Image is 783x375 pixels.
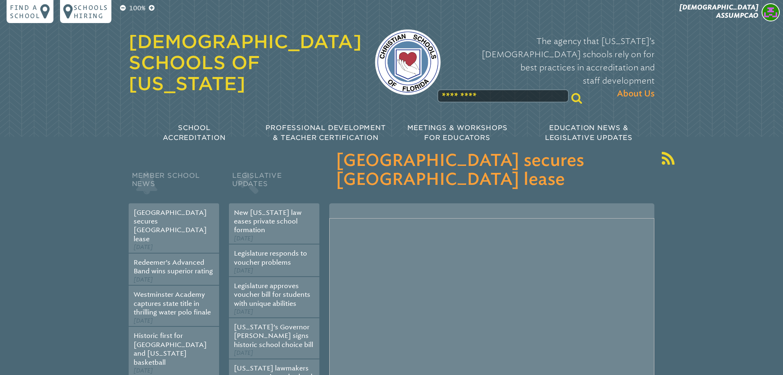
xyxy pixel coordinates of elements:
a: [DEMOGRAPHIC_DATA] Schools of [US_STATE] [129,31,362,94]
a: Redeemer’s Advanced Band wins superior rating [134,259,213,275]
p: The agency that [US_STATE]’s [DEMOGRAPHIC_DATA] schools rely on for best practices in accreditati... [454,35,655,100]
p: 100% [127,3,147,13]
span: Education News & Legislative Updates [545,124,633,142]
span: [DATE] [234,349,253,356]
span: [DATE] [234,267,253,274]
span: About Us [617,87,655,100]
p: Find a school [10,3,40,20]
span: [DATE] [134,276,153,283]
a: Westminster Academy captures state title in thrilling water polo finale [134,291,211,316]
span: Professional Development & Teacher Certification [266,124,386,142]
span: [DATE] [134,244,153,251]
span: Meetings & Workshops for Educators [407,124,508,142]
p: Schools Hiring [74,3,108,20]
h2: Legislative Updates [229,170,319,203]
a: New [US_STATE] law eases private school formation [234,209,302,234]
span: [DATE] [234,308,253,315]
img: csf-logo-web-colors.png [375,29,441,95]
span: School Accreditation [163,124,225,142]
h3: [GEOGRAPHIC_DATA] secures [GEOGRAPHIC_DATA] lease [336,151,648,189]
a: [US_STATE]’s Governor [PERSON_NAME] signs historic school choice bill [234,323,313,349]
a: Historic first for [GEOGRAPHIC_DATA] and [US_STATE] basketball [134,332,207,366]
span: [DATE] [134,317,153,324]
img: 90f20c6723bc69a797cc45e9c8b6f09d [762,3,780,21]
a: Legislature responds to voucher problems [234,249,307,266]
a: Legislature approves voucher bill for students with unique abilities [234,282,310,307]
span: [DATE] [234,235,253,242]
h2: Member School News [129,170,219,203]
span: [DEMOGRAPHIC_DATA] Assumpcao [679,3,758,19]
span: [DATE] [134,367,153,374]
a: [GEOGRAPHIC_DATA] secures [GEOGRAPHIC_DATA] lease [134,209,207,243]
